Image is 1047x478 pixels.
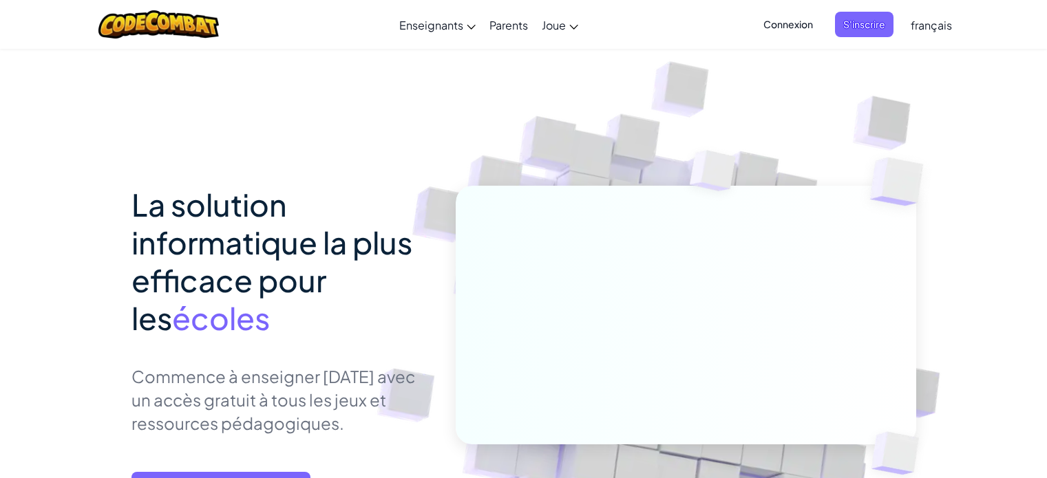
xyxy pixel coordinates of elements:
img: Overlap cubes [843,124,962,240]
img: Overlap cubes [664,123,763,226]
p: Commence à enseigner [DATE] avec un accès gratuit à tous les jeux et ressources pédagogiques. [131,365,435,435]
img: CodeCombat logo [98,10,219,39]
span: écoles [172,298,270,337]
a: Joue [535,6,585,43]
button: Connexion [755,12,821,37]
span: Joue [542,18,566,32]
span: français [911,18,952,32]
button: S'inscrire [835,12,893,37]
a: français [904,6,959,43]
a: Enseignants [392,6,483,43]
span: La solution informatique la plus efficace pour les [131,185,412,337]
a: Parents [483,6,535,43]
span: Enseignants [399,18,463,32]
